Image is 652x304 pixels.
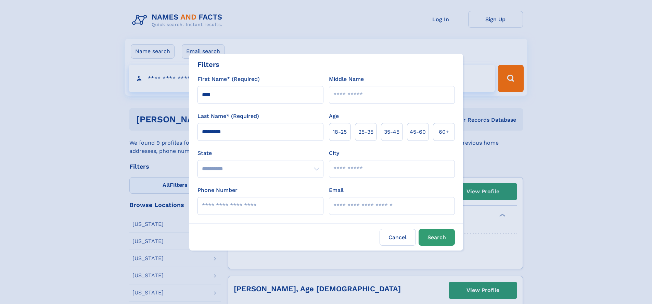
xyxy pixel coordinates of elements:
label: City [329,149,339,157]
button: Search [419,229,455,246]
label: Cancel [380,229,416,246]
span: 45‑60 [410,128,426,136]
label: Phone Number [197,186,238,194]
span: 25‑35 [358,128,373,136]
label: Middle Name [329,75,364,83]
label: Age [329,112,339,120]
label: Email [329,186,344,194]
label: Last Name* (Required) [197,112,259,120]
span: 35‑45 [384,128,399,136]
label: State [197,149,323,157]
span: 18‑25 [333,128,347,136]
label: First Name* (Required) [197,75,260,83]
span: 60+ [439,128,449,136]
div: Filters [197,59,219,70]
